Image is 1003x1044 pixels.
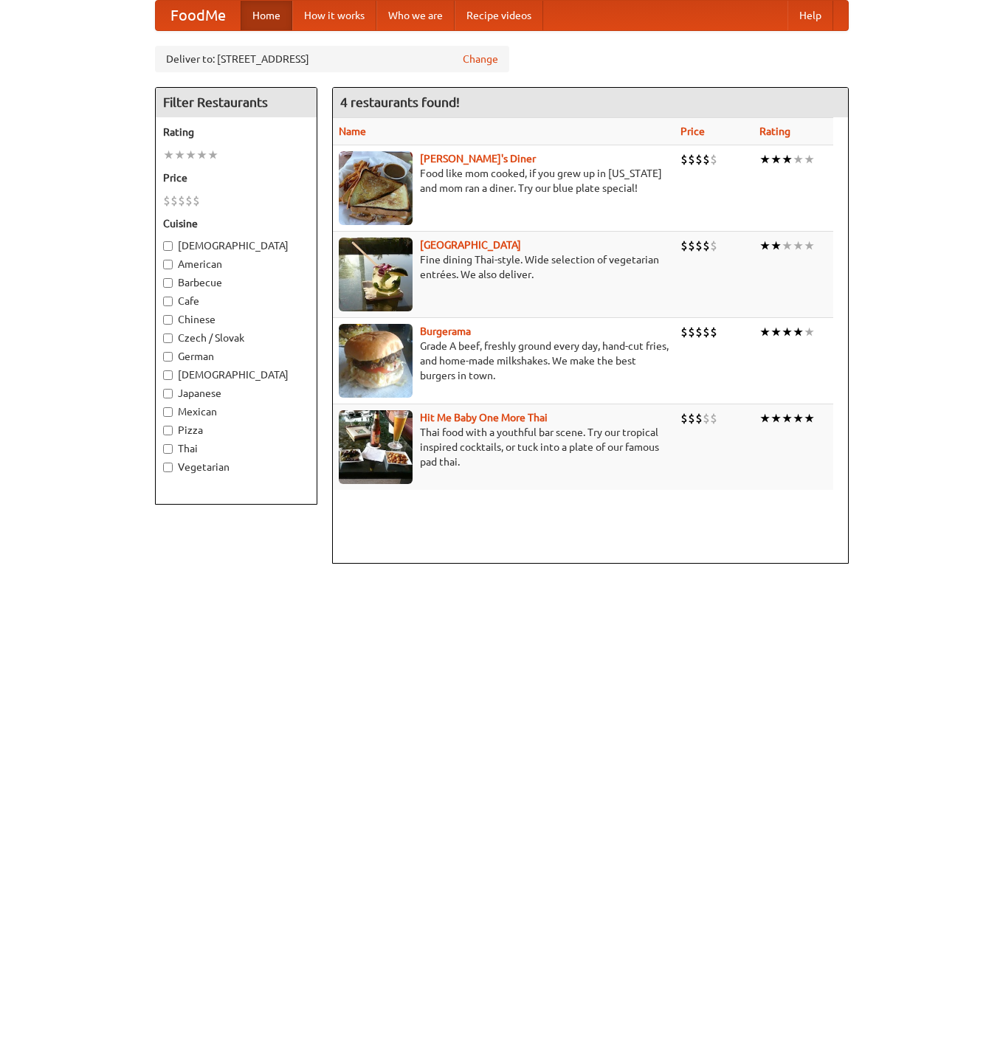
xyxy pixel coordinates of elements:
[793,410,804,426] li: ★
[163,426,173,435] input: Pizza
[163,444,173,454] input: Thai
[339,425,669,469] p: Thai food with a youthful bar scene. Try our tropical inspired cocktails, or tuck into a plate of...
[155,46,509,72] div: Deliver to: [STREET_ADDRESS]
[688,151,695,167] li: $
[163,333,173,343] input: Czech / Slovak
[793,151,804,167] li: ★
[771,410,782,426] li: ★
[156,88,317,117] h4: Filter Restaurants
[804,238,815,254] li: ★
[207,147,218,163] li: ★
[163,260,173,269] input: American
[759,324,771,340] li: ★
[420,153,536,165] a: [PERSON_NAME]'s Diner
[759,125,790,137] a: Rating
[771,238,782,254] li: ★
[185,147,196,163] li: ★
[339,166,669,196] p: Food like mom cooked, if you grew up in [US_STATE] and mom ran a diner. Try our blue plate special!
[292,1,376,30] a: How it works
[163,294,309,308] label: Cafe
[804,151,815,167] li: ★
[420,325,471,337] a: Burgerama
[163,241,173,251] input: [DEMOGRAPHIC_DATA]
[782,324,793,340] li: ★
[695,324,703,340] li: $
[771,324,782,340] li: ★
[163,193,170,209] li: $
[174,147,185,163] li: ★
[680,238,688,254] li: $
[703,410,710,426] li: $
[710,151,717,167] li: $
[771,151,782,167] li: ★
[339,252,669,282] p: Fine dining Thai-style. Wide selection of vegetarian entrées. We also deliver.
[340,95,460,109] ng-pluralize: 4 restaurants found!
[688,324,695,340] li: $
[703,324,710,340] li: $
[376,1,455,30] a: Who we are
[339,339,669,383] p: Grade A beef, freshly ground every day, hand-cut fries, and home-made milkshakes. We make the bes...
[163,275,309,290] label: Barbecue
[710,324,717,340] li: $
[193,193,200,209] li: $
[163,216,309,231] h5: Cuisine
[163,257,309,272] label: American
[339,410,413,484] img: babythai.jpg
[163,404,309,419] label: Mexican
[463,52,498,66] a: Change
[185,193,193,209] li: $
[241,1,292,30] a: Home
[710,238,717,254] li: $
[156,1,241,30] a: FoodMe
[163,349,309,364] label: German
[339,151,413,225] img: sallys.jpg
[782,410,793,426] li: ★
[782,151,793,167] li: ★
[163,370,173,380] input: [DEMOGRAPHIC_DATA]
[163,312,309,327] label: Chinese
[759,151,771,167] li: ★
[163,147,174,163] li: ★
[688,410,695,426] li: $
[793,324,804,340] li: ★
[680,324,688,340] li: $
[163,278,173,288] input: Barbecue
[163,423,309,438] label: Pizza
[804,324,815,340] li: ★
[163,238,309,253] label: [DEMOGRAPHIC_DATA]
[759,410,771,426] li: ★
[680,125,705,137] a: Price
[759,238,771,254] li: ★
[163,441,309,456] label: Thai
[163,170,309,185] h5: Price
[163,315,173,325] input: Chinese
[695,410,703,426] li: $
[196,147,207,163] li: ★
[695,238,703,254] li: $
[703,151,710,167] li: $
[163,125,309,139] h5: Rating
[420,412,548,424] a: Hit Me Baby One More Thai
[163,407,173,417] input: Mexican
[688,238,695,254] li: $
[163,460,309,474] label: Vegetarian
[455,1,543,30] a: Recipe videos
[339,324,413,398] img: burgerama.jpg
[163,389,173,398] input: Japanese
[163,352,173,362] input: German
[710,410,717,426] li: $
[339,125,366,137] a: Name
[163,331,309,345] label: Czech / Slovak
[804,410,815,426] li: ★
[787,1,833,30] a: Help
[420,239,521,251] a: [GEOGRAPHIC_DATA]
[163,297,173,306] input: Cafe
[170,193,178,209] li: $
[163,386,309,401] label: Japanese
[695,151,703,167] li: $
[782,238,793,254] li: ★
